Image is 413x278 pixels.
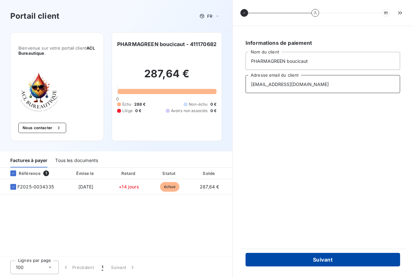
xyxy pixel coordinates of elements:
button: 1 [98,261,107,274]
input: placeholder [246,75,400,93]
div: Retard [110,170,148,177]
span: 0 € [210,101,217,107]
button: Précédent [59,261,98,274]
div: Émise le [65,170,107,177]
img: Company logo [18,71,60,112]
span: échue [160,182,179,192]
div: PDF [230,170,263,177]
div: Solde [191,170,228,177]
span: 0 € [210,108,217,114]
h3: Portail client [10,10,59,22]
button: Nous contacter [18,123,66,133]
span: ACL Bureautique [18,45,95,56]
span: 0 € [135,108,141,114]
input: placeholder [246,52,400,70]
span: 100 [16,264,24,271]
h6: PHARMAGREEN boucicaut - 411170682 [117,40,217,48]
button: Suivant [107,261,140,274]
span: Non-échu [189,101,207,107]
button: Suivant [246,253,400,266]
h2: 287,64 € [117,67,217,87]
span: Bienvenue sur votre portail client . [18,45,96,56]
div: Référence [5,170,41,176]
span: F2025-0034335 [17,184,54,190]
span: Avoirs non associés [171,108,208,114]
div: Tous les documents [55,154,98,168]
span: Échu [122,101,132,107]
span: 288 € [134,101,146,107]
span: 1 [102,264,103,271]
h6: Informations de paiement [246,39,400,47]
div: Statut [151,170,188,177]
span: 287,64 € [200,184,219,189]
span: 1 [43,170,49,176]
div: Factures à payer [10,154,47,168]
span: FR [207,14,212,19]
span: 0 [116,96,119,101]
span: +14 jours [119,184,139,189]
span: [DATE] [78,184,94,189]
span: Litige [122,108,133,114]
